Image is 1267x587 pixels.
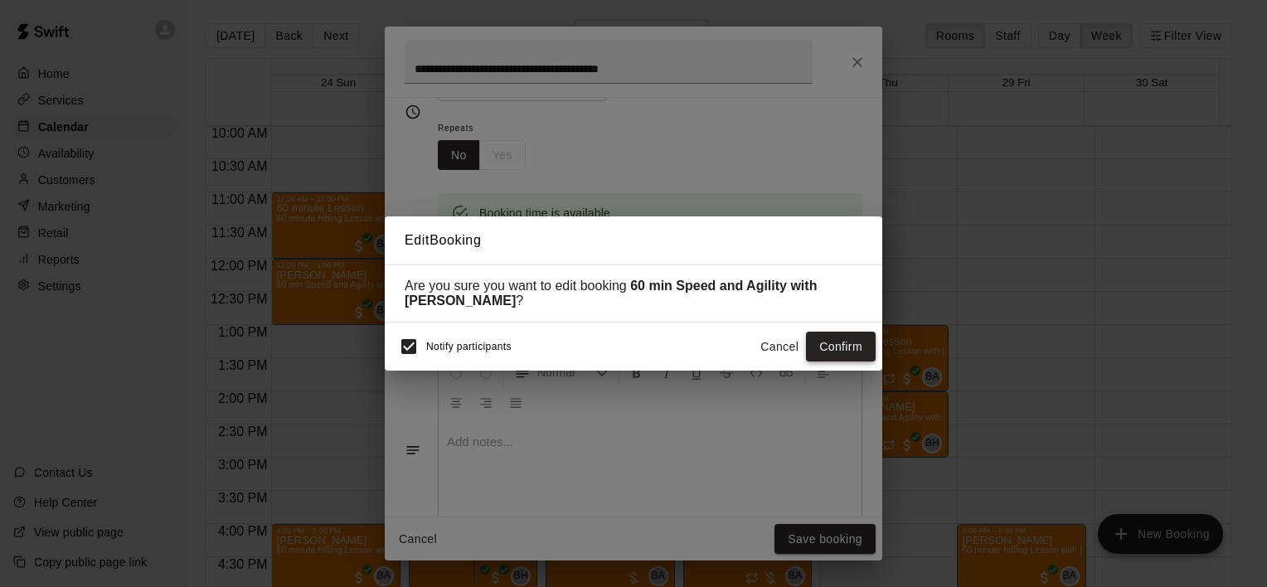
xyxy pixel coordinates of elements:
[385,216,882,264] h2: Edit Booking
[405,279,862,308] div: Are you sure you want to edit booking ?
[753,332,806,362] button: Cancel
[405,279,817,308] strong: 60 min Speed and Agility with [PERSON_NAME]
[426,341,512,352] span: Notify participants
[806,332,876,362] button: Confirm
